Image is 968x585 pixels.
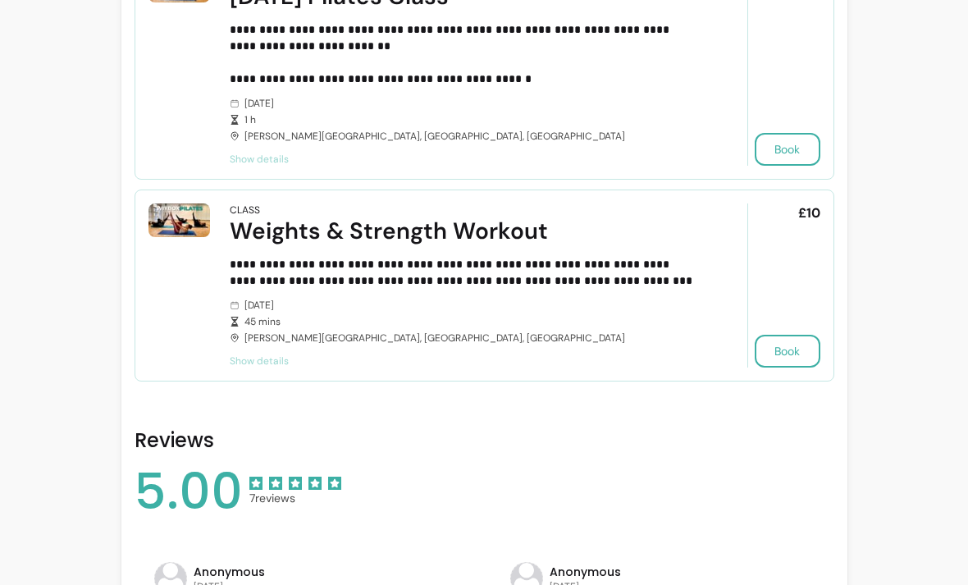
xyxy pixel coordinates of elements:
[244,113,701,126] span: 1 h
[230,153,701,166] span: Show details
[194,564,265,580] p: Anonymous
[230,354,701,368] span: Show details
[230,203,260,217] div: Class
[135,467,243,516] span: 5.00
[244,315,701,328] span: 45 mins
[798,203,820,223] span: £10
[230,97,701,143] div: [DATE] [PERSON_NAME][GEOGRAPHIC_DATA], [GEOGRAPHIC_DATA], [GEOGRAPHIC_DATA]
[755,335,820,368] button: Book
[135,427,834,454] h2: Reviews
[230,299,701,345] div: [DATE] [PERSON_NAME][GEOGRAPHIC_DATA], [GEOGRAPHIC_DATA], [GEOGRAPHIC_DATA]
[249,490,341,506] span: 7 reviews
[230,217,701,246] div: Weights & Strength Workout
[148,203,210,237] img: Weights & Strength Workout
[755,133,820,166] button: Book
[550,564,621,580] p: Anonymous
